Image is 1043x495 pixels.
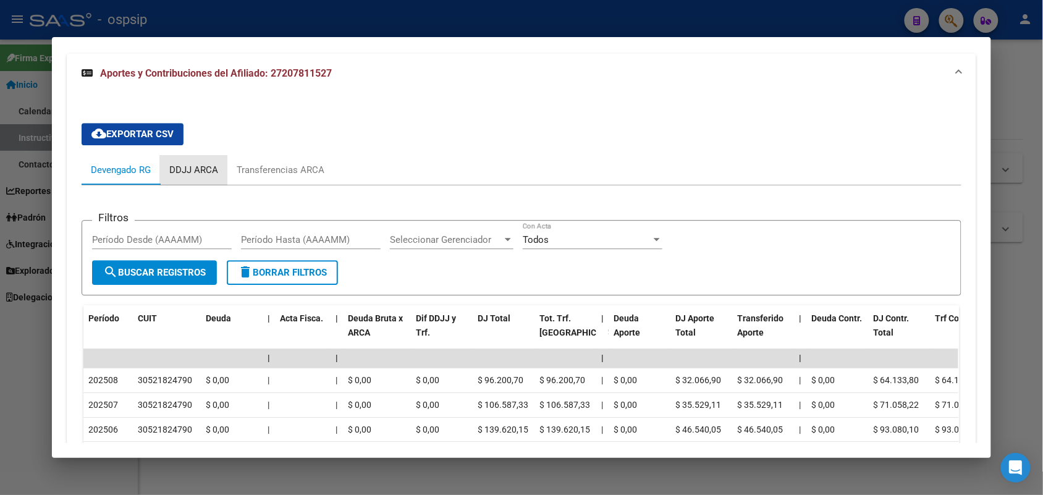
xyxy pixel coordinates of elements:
[92,211,135,224] h3: Filtros
[268,425,269,434] span: |
[799,425,801,434] span: |
[336,425,337,434] span: |
[799,375,801,385] span: |
[206,313,231,323] span: Deuda
[88,400,118,410] span: 202507
[390,234,502,245] span: Seleccionar Gerenciador
[539,375,585,385] span: $ 96.200,70
[263,305,275,360] datatable-header-cell: |
[811,375,835,385] span: $ 0,00
[609,305,670,360] datatable-header-cell: Deuda Aporte
[935,425,981,434] span: $ 93.080,10
[88,313,119,323] span: Período
[83,305,133,360] datatable-header-cell: Período
[670,305,732,360] datatable-header-cell: DJ Aporte Total
[138,313,157,323] span: CUIT
[614,375,637,385] span: $ 0,00
[268,353,270,363] span: |
[935,375,981,385] span: $ 64.133,80
[138,373,192,387] div: 30521824790
[794,305,806,360] datatable-header-cell: |
[82,123,184,145] button: Exportar CSV
[601,353,604,363] span: |
[473,305,534,360] datatable-header-cell: DJ Total
[478,313,510,323] span: DJ Total
[737,400,783,410] span: $ 35.529,11
[523,234,549,245] span: Todos
[539,425,590,434] span: $ 139.620,15
[811,313,862,323] span: Deuda Contr.
[206,375,229,385] span: $ 0,00
[737,375,783,385] span: $ 32.066,90
[601,425,603,434] span: |
[478,400,528,410] span: $ 106.587,33
[675,375,721,385] span: $ 32.066,90
[348,400,371,410] span: $ 0,00
[227,260,338,285] button: Borrar Filtros
[935,313,972,323] span: Trf Contr.
[930,305,992,360] datatable-header-cell: Trf Contr.
[268,313,270,323] span: |
[348,313,403,337] span: Deuda Bruta x ARCA
[268,400,269,410] span: |
[336,353,338,363] span: |
[935,400,981,410] span: $ 71.058,22
[206,425,229,434] span: $ 0,00
[138,423,192,437] div: 30521824790
[103,267,206,278] span: Buscar Registros
[601,313,604,323] span: |
[201,305,263,360] datatable-header-cell: Deuda
[737,425,783,434] span: $ 46.540,05
[88,425,118,434] span: 202506
[614,400,637,410] span: $ 0,00
[539,313,623,337] span: Tot. Trf. [GEOGRAPHIC_DATA]
[238,267,327,278] span: Borrar Filtros
[873,375,919,385] span: $ 64.133,80
[873,425,919,434] span: $ 93.080,10
[237,163,324,177] div: Transferencias ARCA
[478,375,523,385] span: $ 96.200,70
[206,400,229,410] span: $ 0,00
[478,425,528,434] span: $ 139.620,15
[868,305,930,360] datatable-header-cell: DJ Contr. Total
[596,305,609,360] datatable-header-cell: |
[169,163,218,177] div: DDJJ ARCA
[416,400,439,410] span: $ 0,00
[614,425,637,434] span: $ 0,00
[67,54,976,93] mat-expansion-panel-header: Aportes y Contribuciones del Afiliado: 27207811527
[91,163,151,177] div: Devengado RG
[91,129,174,140] span: Exportar CSV
[534,305,596,360] datatable-header-cell: Tot. Trf. Bruto
[811,425,835,434] span: $ 0,00
[737,313,783,337] span: Transferido Aporte
[799,353,801,363] span: |
[614,313,640,337] span: Deuda Aporte
[138,398,192,412] div: 30521824790
[811,400,835,410] span: $ 0,00
[336,313,338,323] span: |
[675,313,714,337] span: DJ Aporte Total
[601,375,603,385] span: |
[1001,453,1031,483] div: Open Intercom Messenger
[133,305,201,360] datatable-header-cell: CUIT
[268,375,269,385] span: |
[238,264,253,279] mat-icon: delete
[873,313,909,337] span: DJ Contr. Total
[103,264,118,279] mat-icon: search
[275,305,331,360] datatable-header-cell: Acta Fisca.
[806,305,868,360] datatable-header-cell: Deuda Contr.
[336,400,337,410] span: |
[100,67,332,79] span: Aportes y Contribuciones del Afiliado: 27207811527
[88,375,118,385] span: 202508
[732,305,794,360] datatable-header-cell: Transferido Aporte
[348,375,371,385] span: $ 0,00
[799,313,801,323] span: |
[331,305,343,360] datatable-header-cell: |
[601,400,603,410] span: |
[873,400,919,410] span: $ 71.058,22
[675,425,721,434] span: $ 46.540,05
[336,375,337,385] span: |
[92,260,217,285] button: Buscar Registros
[343,305,411,360] datatable-header-cell: Deuda Bruta x ARCA
[91,126,106,141] mat-icon: cloud_download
